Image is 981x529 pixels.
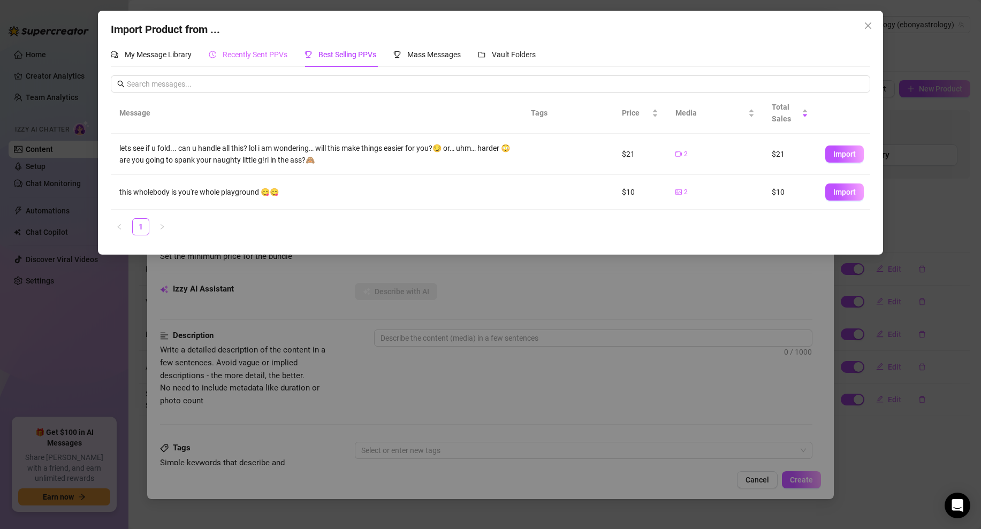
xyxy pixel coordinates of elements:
span: trophy [393,51,401,58]
span: Recently Sent PPVs [223,50,287,59]
span: My Message Library [125,50,192,59]
span: 2 [684,149,688,159]
span: Best Selling PPVs [318,50,376,59]
td: $21 [763,134,817,175]
span: Import [833,150,856,158]
span: Import Product from ... [111,23,220,36]
span: 2 [684,187,688,197]
div: lets see if u fold... can u handle all this? lol i am wondering… will this make things easier for... [119,142,513,166]
span: left [116,224,123,230]
li: 1 [132,218,149,235]
td: $10 [613,175,667,210]
li: Next Page [154,218,171,235]
li: Previous Page [111,218,128,235]
th: Media [667,93,763,134]
button: Import [825,183,864,201]
span: Vault Folders [492,50,536,59]
th: Total Sales [763,93,817,134]
th: Message [111,93,522,134]
th: Tags [522,93,587,134]
span: close [864,21,872,30]
span: trophy [305,51,312,58]
span: video-camera [675,151,682,157]
span: Close [860,21,877,30]
a: 1 [133,219,149,235]
span: folder [478,51,485,58]
div: this wholebody is you're whole playground 😋😋 [119,186,513,198]
td: $10 [763,175,817,210]
span: Total Sales [772,101,800,125]
th: Price [613,93,667,134]
button: Import [825,145,864,163]
span: history [209,51,216,58]
span: Mass Messages [407,50,461,59]
div: Open Intercom Messenger [945,493,970,518]
span: Import [833,188,856,196]
button: Close [860,17,877,34]
span: right [159,224,165,230]
span: picture [675,189,682,195]
span: Media [675,107,746,119]
button: left [111,218,128,235]
td: $21 [613,134,667,175]
span: comment [111,51,118,58]
span: Price [622,107,650,119]
input: Search messages... [127,78,863,90]
button: right [154,218,171,235]
span: search [117,80,125,88]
